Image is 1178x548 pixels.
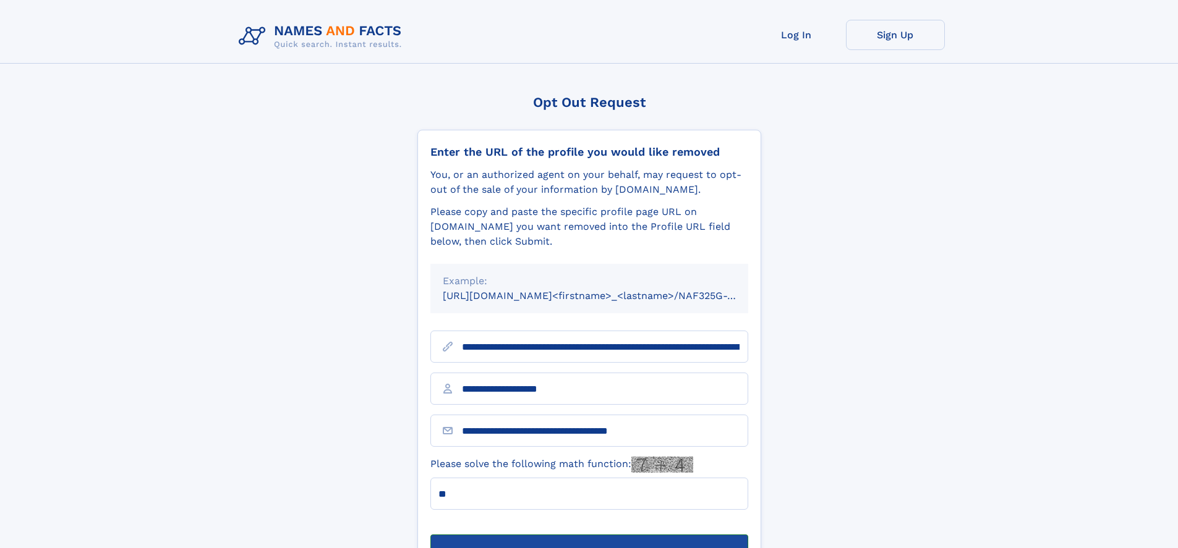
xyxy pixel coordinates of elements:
[846,20,945,50] a: Sign Up
[430,204,748,249] div: Please copy and paste the specific profile page URL on [DOMAIN_NAME] you want removed into the Pr...
[443,274,736,289] div: Example:
[430,457,693,473] label: Please solve the following math function:
[417,95,761,110] div: Opt Out Request
[747,20,846,50] a: Log In
[443,290,772,301] small: [URL][DOMAIN_NAME]<firstname>_<lastname>/NAF325G-xxxxxxxx
[234,20,412,53] img: Logo Names and Facts
[430,167,748,197] div: You, or an authorized agent on your behalf, may request to opt-out of the sale of your informatio...
[430,145,748,159] div: Enter the URL of the profile you would like removed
